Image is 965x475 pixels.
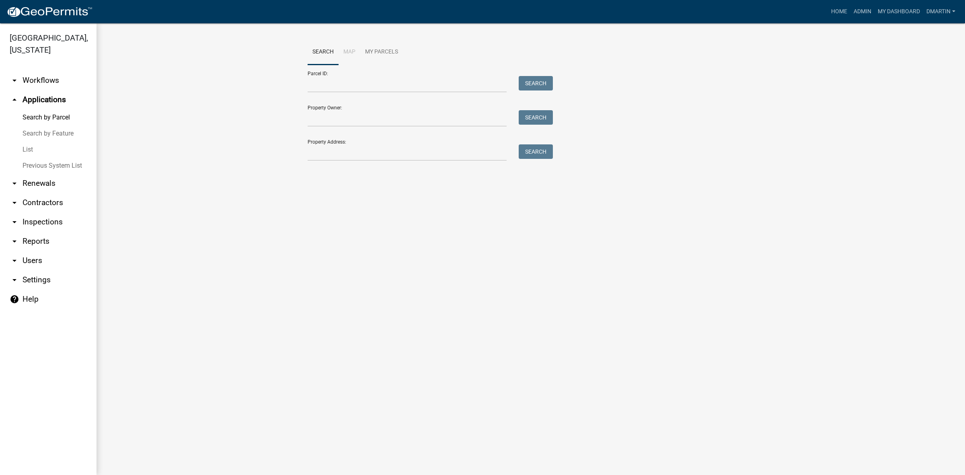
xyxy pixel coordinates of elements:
[10,236,19,246] i: arrow_drop_down
[10,95,19,105] i: arrow_drop_up
[10,275,19,285] i: arrow_drop_down
[10,198,19,208] i: arrow_drop_down
[10,179,19,188] i: arrow_drop_down
[10,256,19,265] i: arrow_drop_down
[850,4,875,19] a: Admin
[828,4,850,19] a: Home
[360,39,403,65] a: My Parcels
[519,144,553,159] button: Search
[519,76,553,90] button: Search
[10,294,19,304] i: help
[923,4,959,19] a: dmartin
[10,217,19,227] i: arrow_drop_down
[875,4,923,19] a: My Dashboard
[519,110,553,125] button: Search
[10,76,19,85] i: arrow_drop_down
[308,39,339,65] a: Search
